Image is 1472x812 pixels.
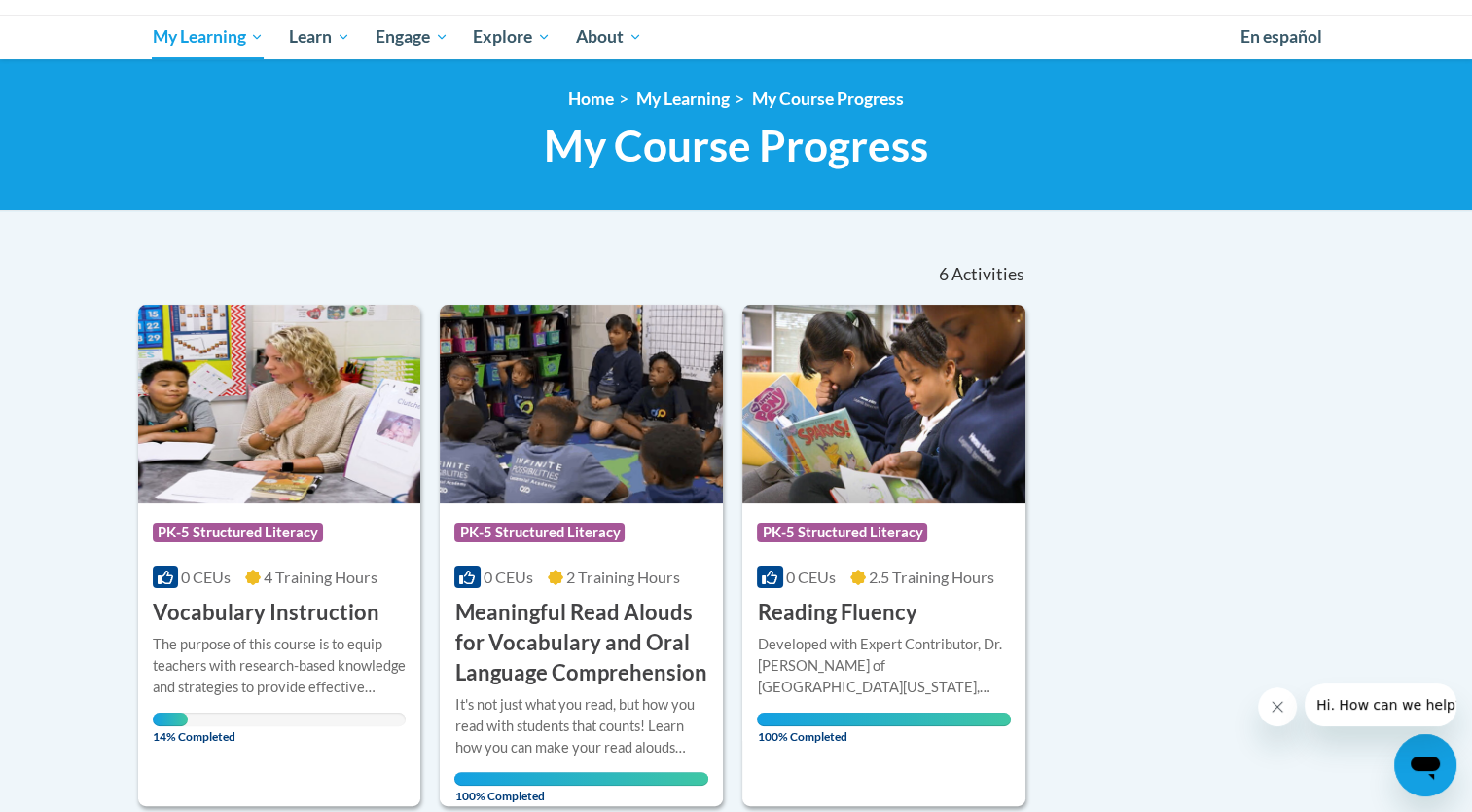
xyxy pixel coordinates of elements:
span: 2.5 Training Hours [869,568,994,586]
div: Your progress [757,713,1011,726]
a: Engage [363,15,461,59]
span: 0 CEUs [181,568,231,586]
img: Course Logo [742,305,1025,503]
a: Course LogoPK-5 Structured Literacy0 CEUs4 Training Hours Vocabulary InstructionThe purpose of th... [138,305,421,806]
a: Learn [276,15,363,59]
div: Your progress [153,713,189,726]
span: About [576,25,642,49]
a: About [563,15,655,59]
img: Course Logo [440,305,723,503]
span: En español [1240,26,1322,47]
a: En español [1228,17,1335,57]
img: Course Logo [138,305,421,503]
span: My Learning [152,25,264,49]
h3: Vocabulary Instruction [153,598,379,628]
iframe: Button to launch messaging window [1394,734,1456,796]
span: 2 Training Hours [566,568,680,586]
span: Engage [376,25,449,49]
a: Home [568,89,614,109]
div: Your progress [454,772,708,786]
div: Main menu [124,15,1349,59]
span: Learn [289,25,350,49]
a: My Course Progress [752,89,904,109]
span: PK-5 Structured Literacy [153,523,323,542]
span: 4 Training Hours [264,568,377,586]
a: Course LogoPK-5 Structured Literacy0 CEUs2.5 Training Hours Reading FluencyDeveloped with Expert ... [742,305,1025,806]
div: The purpose of this course is to equip teachers with research-based knowledge and strategies to p... [153,634,407,698]
h3: Reading Fluency [757,598,916,628]
span: 14% Completed [153,713,189,744]
span: Explore [473,25,551,49]
h3: Meaningful Read Alouds for Vocabulary and Oral Language Comprehension [454,598,708,687]
a: My Learning [636,89,730,109]
span: 0 CEUs [484,568,533,586]
span: 100% Completed [454,772,708,803]
span: Hi. How can we help? [12,14,158,29]
span: 6 [938,264,948,285]
div: Developed with Expert Contributor, Dr. [PERSON_NAME] of [GEOGRAPHIC_DATA][US_STATE], [GEOGRAPHIC_... [757,634,1011,698]
span: My Course Progress [544,120,928,171]
span: Activities [951,264,1024,285]
span: 0 CEUs [786,568,836,586]
a: Course LogoPK-5 Structured Literacy0 CEUs2 Training Hours Meaningful Read Alouds for Vocabulary a... [440,305,723,806]
iframe: Close message [1258,687,1297,726]
iframe: Message from company [1305,683,1456,726]
span: 100% Completed [757,713,1011,744]
div: It's not just what you read, but how you read with students that counts! Learn how you can make y... [454,694,708,758]
a: Explore [460,15,563,59]
a: My Learning [140,15,277,59]
span: PK-5 Structured Literacy [454,523,625,542]
span: PK-5 Structured Literacy [757,523,927,542]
